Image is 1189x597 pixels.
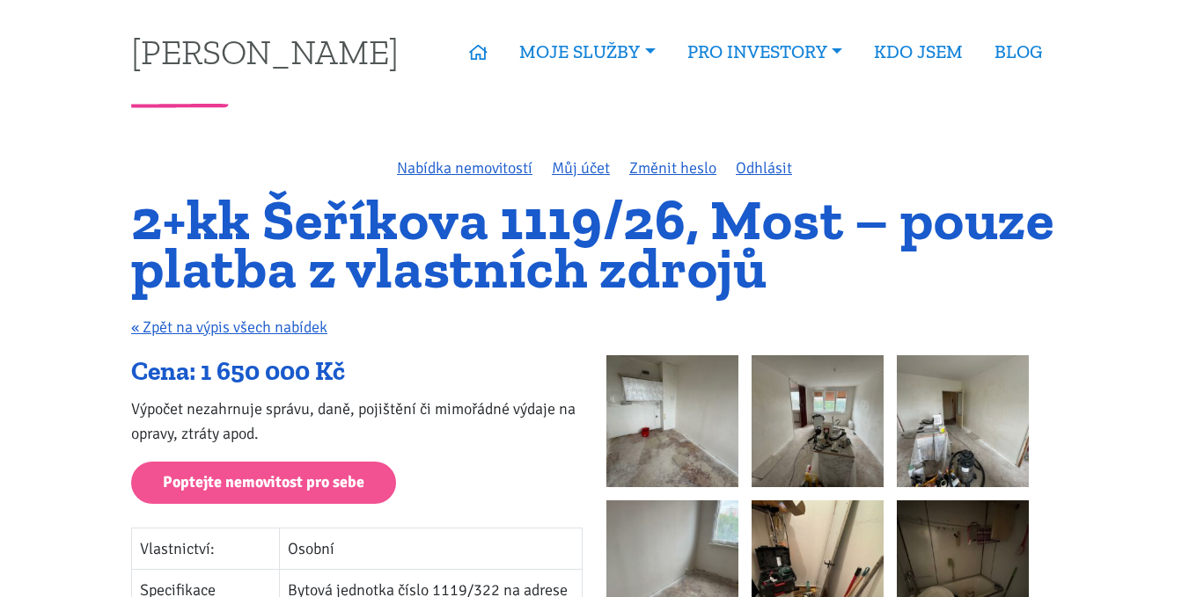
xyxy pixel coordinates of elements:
a: Změnit heslo [629,158,716,178]
h1: 2+kk Šeříkova 1119/26, Most – pouze platba z vlastních zdrojů [131,196,1058,292]
a: BLOG [979,32,1058,72]
a: MOJE SLUŽBY [503,32,671,72]
p: Výpočet nezahrnuje správu, daně, pojištění či mimořádné výdaje na opravy, ztráty apod. [131,397,583,446]
a: Můj účet [552,158,610,178]
td: Vlastnictví: [132,528,280,570]
a: « Zpět na výpis všech nabídek [131,317,327,337]
a: [PERSON_NAME] [131,34,399,69]
a: KDO JSEM [858,32,979,72]
a: Poptejte nemovitost pro sebe [131,462,396,505]
a: Odhlásit [736,158,792,178]
a: PRO INVESTORY [672,32,858,72]
a: Nabídka nemovitostí [397,158,532,178]
div: Cena: 1 650 000 Kč [131,355,583,389]
td: Osobní [280,528,583,570]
